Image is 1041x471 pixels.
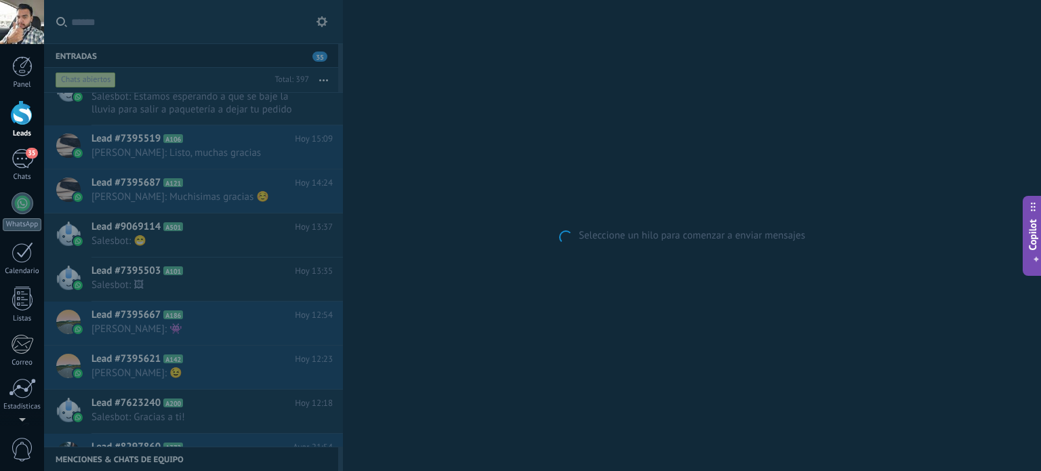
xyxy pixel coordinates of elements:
div: Correo [3,359,42,367]
div: Panel [3,81,42,89]
span: Copilot [1026,219,1040,250]
div: Listas [3,314,42,323]
div: Leads [3,129,42,138]
div: Estadísticas [3,403,42,411]
div: Chats [3,173,42,182]
div: Calendario [3,267,42,276]
span: 35 [26,148,37,159]
div: WhatsApp [3,218,41,231]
